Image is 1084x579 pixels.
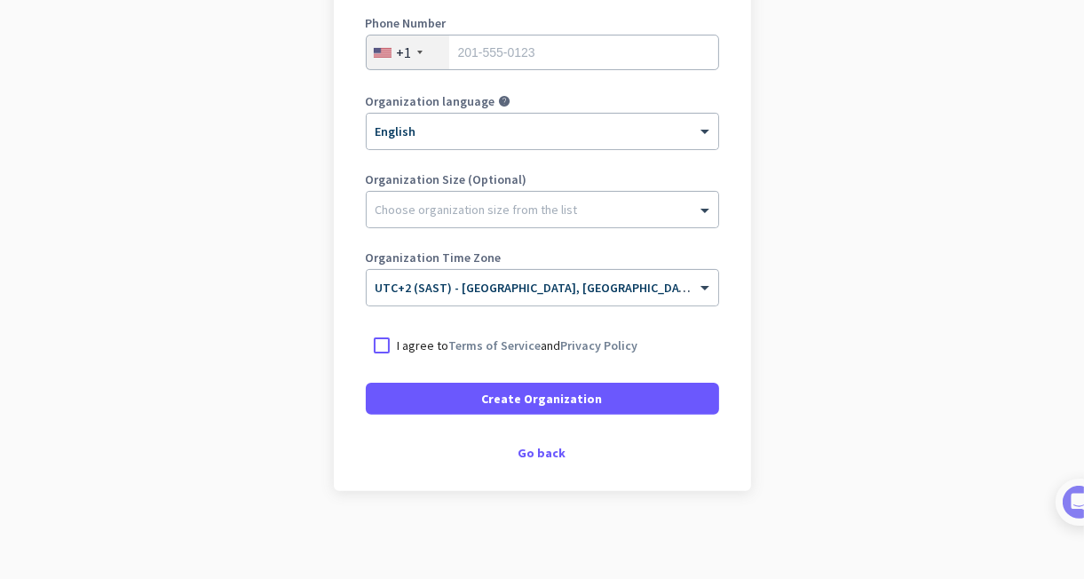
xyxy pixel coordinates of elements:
[366,447,719,459] div: Go back
[366,95,495,107] label: Organization language
[366,251,719,264] label: Organization Time Zone
[366,17,719,29] label: Phone Number
[449,337,542,353] a: Terms of Service
[366,35,719,70] input: 201-555-0123
[397,44,412,61] div: +1
[366,173,719,186] label: Organization Size (Optional)
[398,337,638,354] p: I agree to and
[482,390,603,408] span: Create Organization
[499,95,511,107] i: help
[561,337,638,353] a: Privacy Policy
[366,383,719,415] button: Create Organization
